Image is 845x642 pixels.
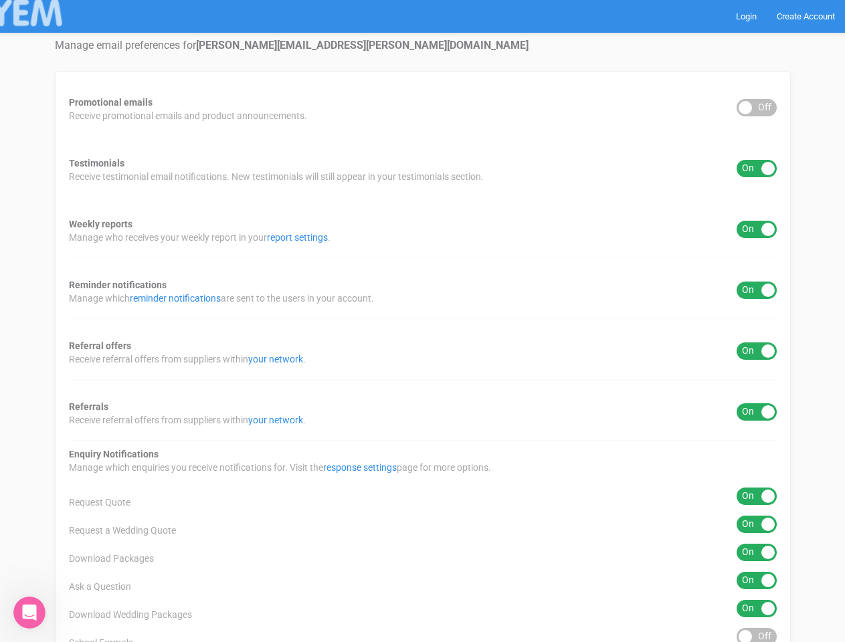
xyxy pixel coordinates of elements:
strong: Referral offers [69,340,131,351]
strong: Testimonials [69,158,124,169]
strong: Weekly reports [69,219,132,229]
span: Download Wedding Packages [69,608,192,621]
strong: [PERSON_NAME][EMAIL_ADDRESS][PERSON_NAME][DOMAIN_NAME] [196,39,529,51]
h4: Manage email preferences for [55,39,791,51]
strong: Enquiry Notifications [69,449,159,459]
strong: Referrals [69,401,108,412]
strong: Promotional emails [69,97,153,108]
iframe: Intercom live chat [13,597,45,629]
a: report settings [267,232,328,243]
a: reminder notifications [130,293,221,304]
span: Receive testimonial email notifications. New testimonials will still appear in your testimonials ... [69,170,484,183]
span: Manage which are sent to the users in your account. [69,292,374,305]
a: response settings [323,462,397,473]
a: your network [248,354,303,364]
span: Ask a Question [69,580,131,593]
span: Receive promotional emails and product announcements. [69,109,307,122]
span: Manage which enquiries you receive notifications for. Visit the page for more options. [69,461,491,474]
span: Request Quote [69,496,130,509]
span: Download Packages [69,552,154,565]
span: Receive referral offers from suppliers within . [69,352,306,366]
span: Request a Wedding Quote [69,524,176,537]
span: Receive referral offers from suppliers within . [69,413,306,427]
a: your network [248,415,303,425]
span: Manage who receives your weekly report in your . [69,231,331,244]
strong: Reminder notifications [69,280,167,290]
